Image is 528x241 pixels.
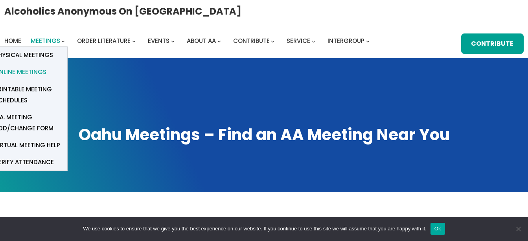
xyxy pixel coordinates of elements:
a: Home [4,35,21,46]
span: Meetings [31,37,60,45]
h1: Oahu Meetings – Find an AA Meeting Near You [8,124,520,146]
button: Ok [430,223,445,235]
span: Order Literature [77,37,131,45]
a: Events [148,35,169,46]
a: Service [287,35,310,46]
button: Intergroup submenu [366,39,370,43]
a: Intergroup [327,35,364,46]
span: Service [287,37,310,45]
button: Service submenu [312,39,315,43]
span: Intergroup [327,37,364,45]
span: We use cookies to ensure that we give you the best experience on our website. If you continue to ... [83,225,426,233]
span: About AA [187,37,216,45]
button: Contribute submenu [271,39,274,43]
button: Events submenu [171,39,175,43]
a: Contribute [233,35,270,46]
button: Meetings submenu [61,39,65,43]
button: Order Literature submenu [132,39,136,43]
a: About AA [187,35,216,46]
span: Home [4,37,21,45]
a: Meetings [31,35,60,46]
span: No [514,225,522,233]
nav: Intergroup [4,35,372,46]
a: Alcoholics Anonymous on [GEOGRAPHIC_DATA] [4,3,241,20]
a: Contribute [461,33,524,54]
span: Contribute [233,37,270,45]
span: Events [148,37,169,45]
button: About AA submenu [217,39,221,43]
